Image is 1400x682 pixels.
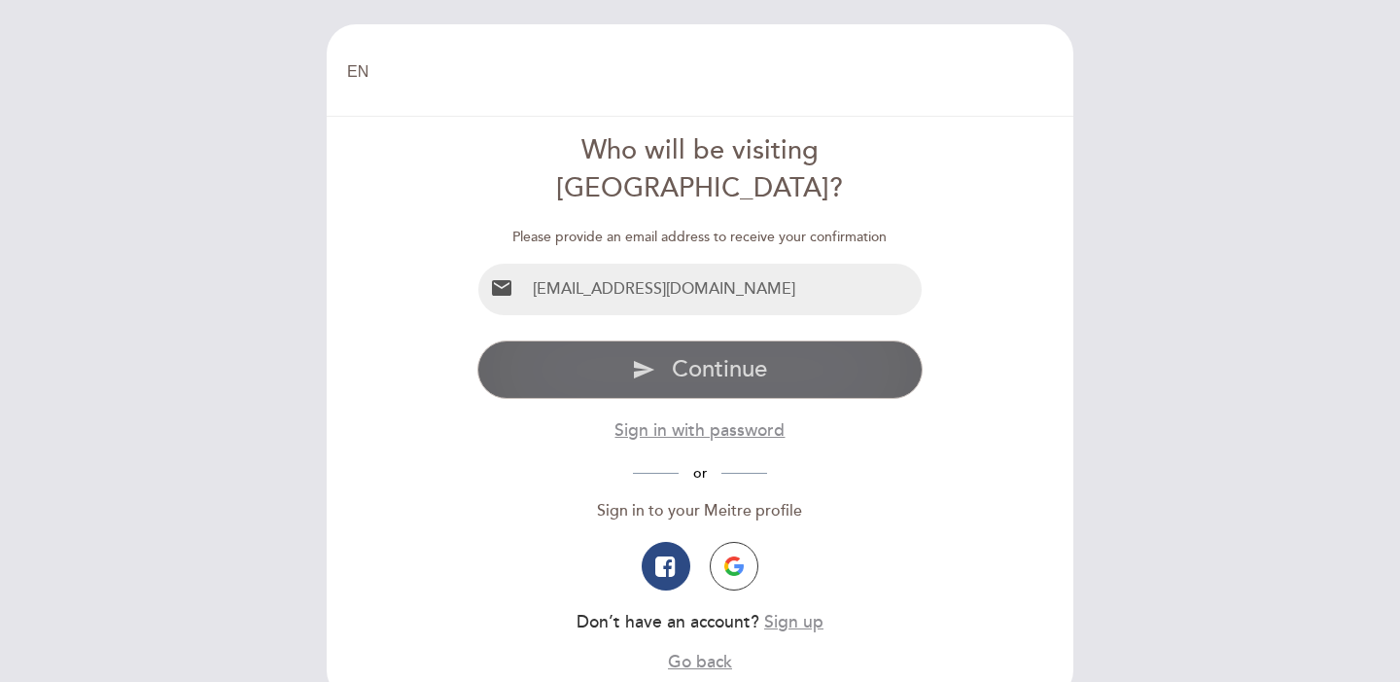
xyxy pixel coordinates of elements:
span: Continue [672,355,767,383]
img: icon-google.png [724,556,744,576]
div: Who will be visiting [GEOGRAPHIC_DATA]? [477,132,924,208]
input: Email [525,264,923,315]
button: Sign up [764,610,823,634]
div: Sign in to your Meitre profile [477,500,924,522]
i: email [490,276,513,300]
i: send [632,358,655,381]
div: Please provide an email address to receive your confirmation [477,228,924,247]
span: Don’t have an account? [577,612,759,632]
button: Sign in with password [614,418,785,443]
button: Go back [668,650,732,674]
span: or [679,465,721,482]
button: send Continue [477,341,924,399]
